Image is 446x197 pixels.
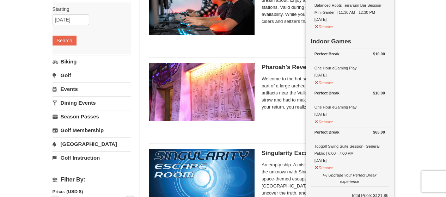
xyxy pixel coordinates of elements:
[53,189,83,194] strong: Price: (USD $)
[314,50,385,57] div: Perfect Break
[314,162,334,171] button: Remove
[53,151,131,164] a: Golf Instruction
[262,161,385,197] span: An empty ship. A missing crew. A mysterious AI. Step into the unknown with Singularity, Massanutt...
[262,75,385,111] span: Welcome to the hot sands of the Egyptian desert. You're part of a large archeological dig team th...
[53,96,131,109] a: Dining Events
[149,63,255,121] img: 6619913-410-20a124c9.jpg
[262,64,385,71] h5: Pharoah's Revenge Escape Room- Military
[314,117,334,125] button: Remove
[311,38,351,45] strong: Indoor Games
[53,36,77,45] button: Search
[53,6,126,13] label: Starting
[53,124,131,137] a: Golf Membership
[373,129,385,136] strong: $65.00
[373,90,385,97] strong: $10.00
[53,69,131,82] a: Golf
[314,50,385,79] div: One Hour eGaming Play [DATE]
[53,55,131,68] a: Biking
[373,50,385,57] strong: $10.00
[262,150,385,157] h5: Singularity Escape Room - Military
[53,82,131,96] a: Events
[314,90,385,97] div: Perfect Break
[53,177,131,183] h4: Filter By:
[314,21,334,30] button: Remove
[314,129,385,136] div: Perfect Break
[314,129,385,164] div: Topgolf Swing Suite Session- General Public | 6:00 - 7:00 PM [DATE]
[314,90,385,118] div: One Hour eGaming Play [DATE]
[53,110,131,123] a: Season Passes
[53,137,131,150] a: [GEOGRAPHIC_DATA]
[314,78,334,86] button: Remove
[314,170,385,185] button: [+] Upgrade your Perfect Break experience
